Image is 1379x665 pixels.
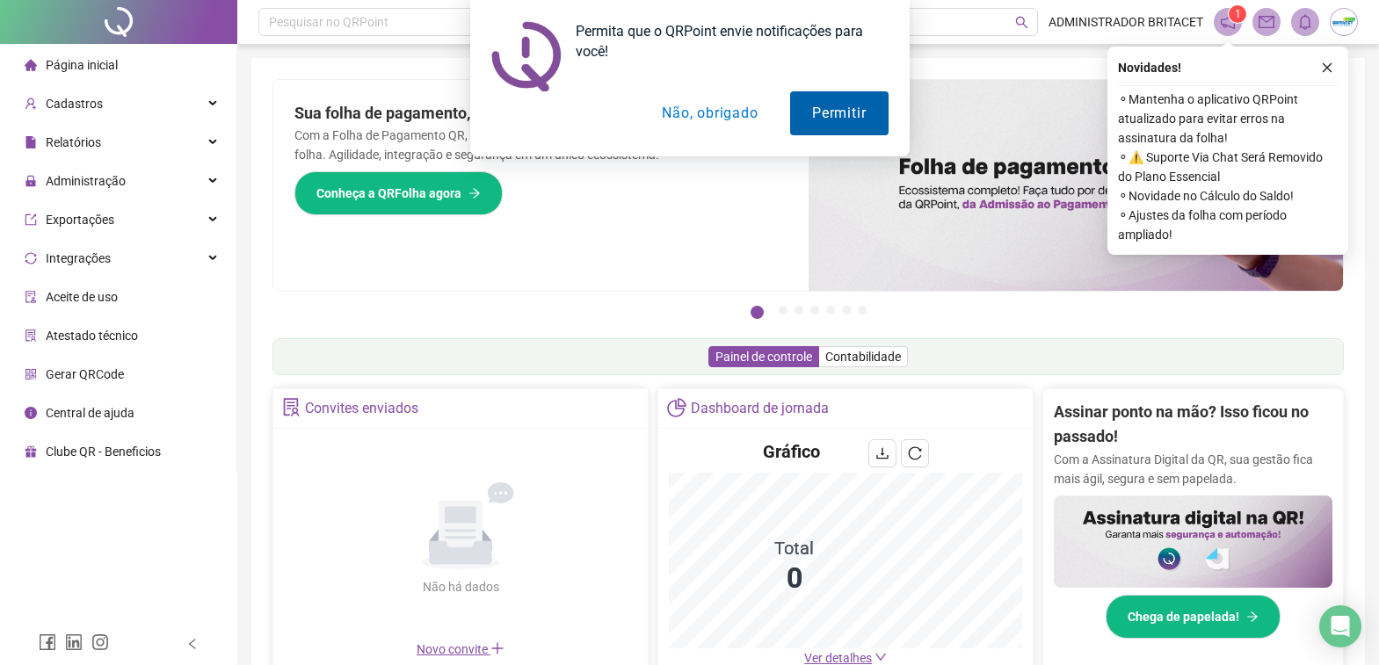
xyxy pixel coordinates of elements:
[804,651,887,665] a: Ver detalhes down
[294,171,503,215] button: Conheça a QRFolha agora
[25,252,37,264] span: sync
[25,175,37,187] span: lock
[795,306,803,314] button: 3
[809,80,1344,291] img: banner%2F8d14a306-6205-4263-8e5b-06e9a85ad873.png
[491,21,562,91] img: notification icon
[1118,148,1338,186] span: ⚬ ⚠️ Suporte Via Chat Será Removido do Plano Essencial
[1054,450,1332,488] p: Com a Assinatura Digital da QR, sua gestão fica mais ágil, segura e sem papelada.
[46,251,111,265] span: Integrações
[417,642,504,656] span: Novo convite
[842,306,851,314] button: 6
[1118,206,1338,244] span: ⚬ Ajustes da folha com período ampliado!
[46,445,161,459] span: Clube QR - Beneficios
[790,91,888,135] button: Permitir
[763,439,820,464] h4: Gráfico
[25,329,37,342] span: solution
[858,306,867,314] button: 7
[46,290,118,304] span: Aceite de uso
[380,577,541,596] div: Não há dados
[39,633,56,651] span: facebook
[908,446,922,460] span: reload
[186,638,199,650] span: left
[490,641,504,655] span: plus
[25,445,37,458] span: gift
[1128,607,1239,626] span: Chega de papelada!
[46,213,114,227] span: Exportações
[1246,611,1259,623] span: arrow-right
[46,406,134,420] span: Central de ajuda
[65,633,83,651] span: linkedin
[667,398,686,416] span: pie-chart
[825,350,901,364] span: Contabilidade
[1054,495,1332,589] img: banner%2F02c71560-61a6-44d4-94b9-c8ab97240462.png
[91,633,109,651] span: instagram
[715,350,812,364] span: Painel de controle
[810,306,819,314] button: 4
[25,213,37,226] span: export
[691,394,829,423] div: Dashboard de jornada
[1319,605,1361,647] div: Open Intercom Messenger
[640,91,780,135] button: Não, obrigado
[25,407,37,419] span: info-circle
[468,187,481,199] span: arrow-right
[25,368,37,380] span: qrcode
[779,306,787,314] button: 2
[875,651,887,663] span: down
[751,306,764,319] button: 1
[826,306,835,314] button: 5
[46,367,124,381] span: Gerar QRCode
[875,446,889,460] span: download
[1118,186,1338,206] span: ⚬ Novidade no Cálculo do Saldo!
[46,174,126,188] span: Administração
[1106,595,1281,639] button: Chega de papelada!
[282,398,301,416] span: solution
[316,184,461,203] span: Conheça a QRFolha agora
[804,651,872,665] span: Ver detalhes
[1054,400,1332,450] h2: Assinar ponto na mão? Isso ficou no passado!
[25,291,37,303] span: audit
[305,394,418,423] div: Convites enviados
[562,21,889,61] div: Permita que o QRPoint envie notificações para você!
[46,329,138,343] span: Atestado técnico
